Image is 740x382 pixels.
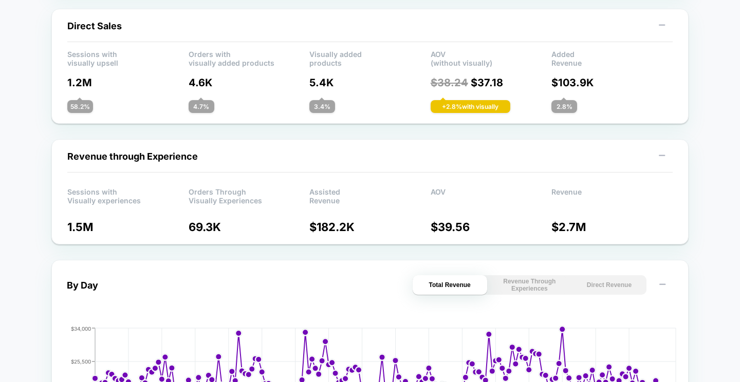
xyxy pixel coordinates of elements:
[309,100,335,113] div: 3.4 %
[551,50,673,65] p: Added Revenue
[189,50,310,65] p: Orders with visually added products
[67,151,198,162] span: Revenue through Experience
[492,275,567,295] button: Revenue Through Experiences
[71,358,91,365] tspan: $25,500
[551,187,673,203] p: Revenue
[189,220,310,234] p: 69.3K
[67,280,98,291] div: By Day
[431,77,552,89] p: $ 37.18
[67,100,93,113] div: 58.2 %
[431,77,468,89] span: $ 38.24
[67,77,189,89] p: 1.2M
[551,220,673,234] p: $ 2.7M
[309,187,431,203] p: Assisted Revenue
[309,77,431,89] p: 5.4K
[71,326,91,332] tspan: $34,000
[413,275,487,295] button: Total Revenue
[309,50,431,65] p: Visually added products
[67,50,189,65] p: Sessions with visually upsell
[309,220,431,234] p: $ 182.2K
[189,77,310,89] p: 4.6K
[189,100,214,113] div: 4.7 %
[551,77,673,89] p: $ 103.9K
[431,100,510,113] div: + 2.8 % with visually
[189,187,310,203] p: Orders Through Visually Experiences
[67,187,189,203] p: Sessions with Visually experiences
[67,21,122,31] span: Direct Sales
[431,50,552,65] p: AOV (without visually)
[551,100,577,113] div: 2.8 %
[572,275,646,295] button: Direct Revenue
[431,187,552,203] p: AOV
[431,220,552,234] p: $ 39.56
[67,220,189,234] p: 1.5M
